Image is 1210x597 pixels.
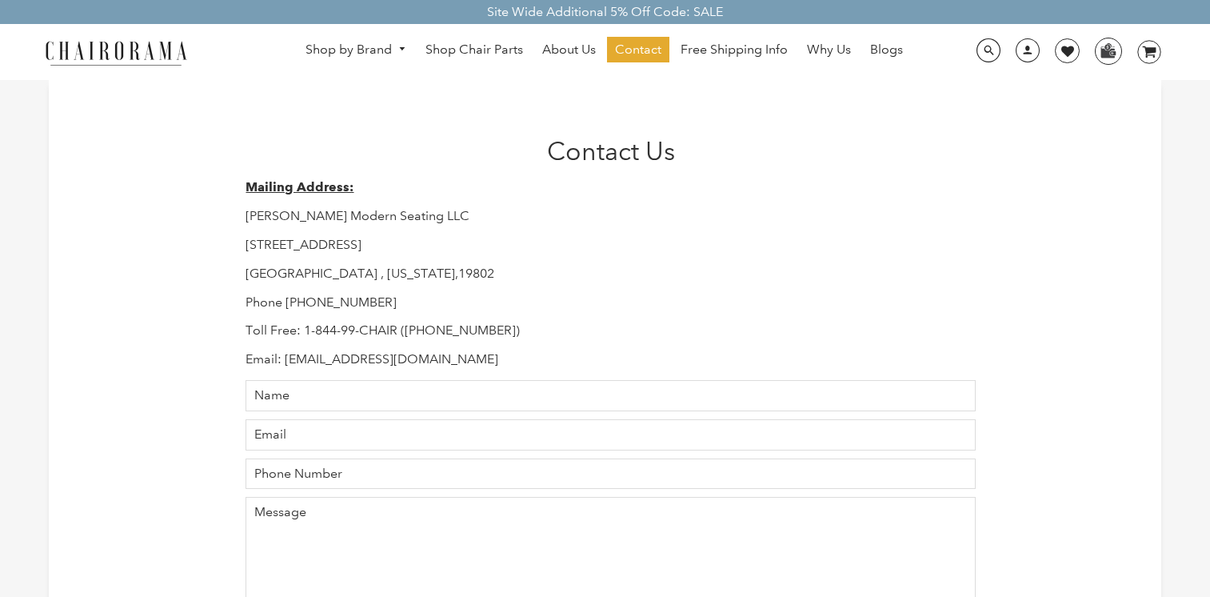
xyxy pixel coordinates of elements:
[417,37,531,62] a: Shop Chair Parts
[298,38,414,62] a: Shop by Brand
[246,294,976,311] p: Phone [PHONE_NUMBER]
[615,42,661,58] span: Contact
[870,42,903,58] span: Blogs
[607,37,669,62] a: Contact
[425,42,523,58] span: Shop Chair Parts
[246,237,976,254] p: [STREET_ADDRESS]
[246,419,976,451] input: Email
[246,380,976,411] input: Name
[246,208,976,225] p: [PERSON_NAME] Modern Seating LLC
[246,266,976,282] p: [GEOGRAPHIC_DATA] , [US_STATE],19802
[862,37,911,62] a: Blogs
[673,37,796,62] a: Free Shipping Info
[36,38,196,66] img: chairorama
[807,42,851,58] span: Why Us
[264,37,944,66] nav: DesktopNavigation
[246,136,976,166] h1: Contact Us
[681,42,788,58] span: Free Shipping Info
[246,351,976,368] p: Email: [EMAIL_ADDRESS][DOMAIN_NAME]
[534,37,604,62] a: About Us
[246,179,353,194] strong: Mailing Address:
[1096,38,1120,62] img: WhatsApp_Image_2024-07-12_at_16.23.01.webp
[246,323,976,339] p: Toll Free: 1-844-99-CHAIR ([PHONE_NUMBER])
[542,42,596,58] span: About Us
[246,459,976,490] input: Phone Number
[799,37,859,62] a: Why Us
